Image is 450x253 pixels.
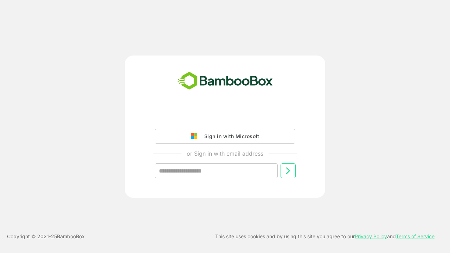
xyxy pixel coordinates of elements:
img: bamboobox [174,70,277,93]
div: Sign in with Microsoft [201,132,259,141]
a: Privacy Policy [355,233,387,239]
button: Sign in with Microsoft [155,129,295,144]
p: This site uses cookies and by using this site you agree to our and [215,232,435,241]
p: or Sign in with email address [187,149,263,158]
a: Terms of Service [396,233,435,239]
p: Copyright © 2021- 25 BambooBox [7,232,85,241]
img: google [191,133,201,140]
